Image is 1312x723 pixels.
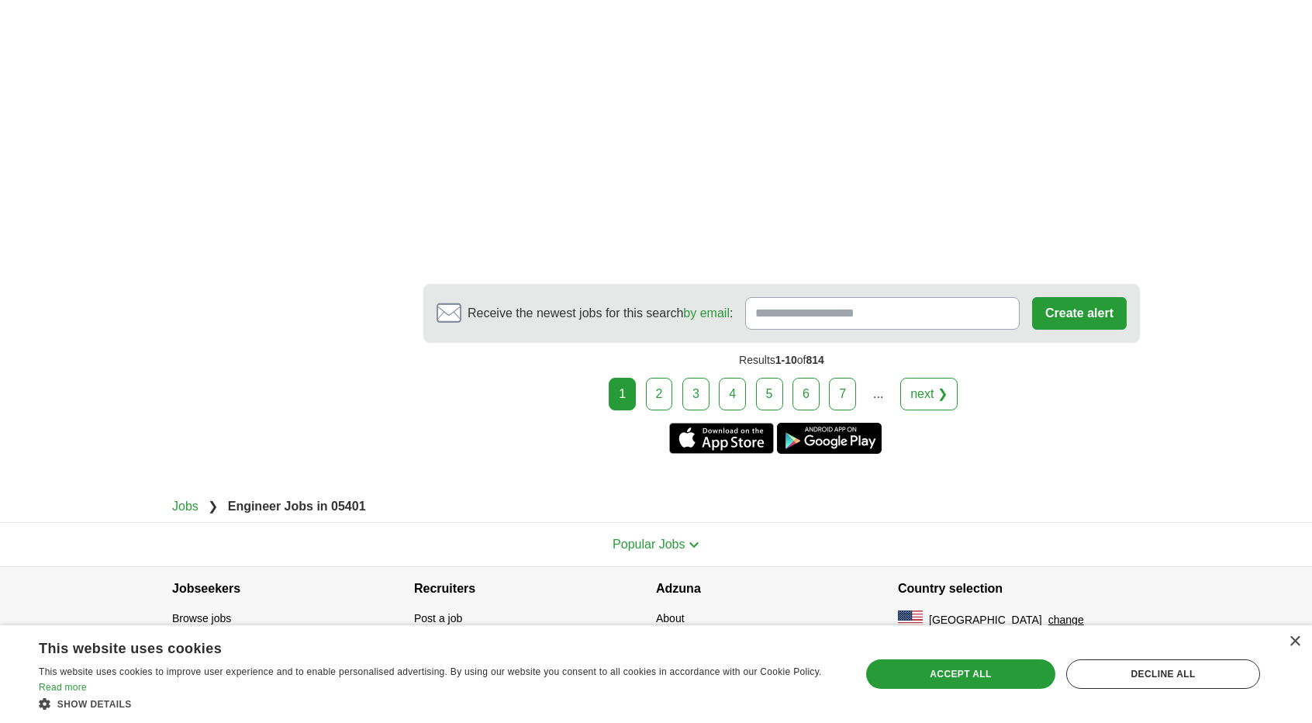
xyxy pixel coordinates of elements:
[806,354,824,366] span: 814
[172,500,199,513] a: Jobs
[468,304,733,323] span: Receive the newest jobs for this search :
[775,354,797,366] span: 1-10
[57,699,132,710] span: Show details
[898,611,923,629] img: US flag
[689,541,699,548] img: toggle icon
[898,567,1140,611] h4: Country selection
[39,635,797,658] div: This website uses cookies
[613,538,685,551] span: Popular Jobs
[1032,297,1127,330] button: Create alert
[228,500,366,513] strong: Engineer Jobs in 05401
[1066,659,1260,689] div: Decline all
[777,423,882,454] a: Get the Android app
[863,379,894,410] div: ...
[172,612,231,624] a: Browse jobs
[792,378,820,410] a: 6
[900,378,958,410] a: next ❯
[39,666,822,677] span: This website uses cookies to improve user experience and to enable personalised advertising. By u...
[669,423,774,454] a: Get the iPhone app
[866,659,1055,689] div: Accept all
[39,696,836,711] div: Show details
[423,343,1140,378] div: Results of
[414,612,462,624] a: Post a job
[929,612,1042,628] span: [GEOGRAPHIC_DATA]
[609,378,636,410] div: 1
[682,378,710,410] a: 3
[719,378,746,410] a: 4
[829,378,856,410] a: 7
[756,378,783,410] a: 5
[1048,612,1084,628] button: change
[208,500,218,513] span: ❯
[1289,636,1300,648] div: Close
[646,378,673,410] a: 2
[683,306,730,320] a: by email
[39,682,87,693] a: Read more, opens a new window
[656,612,685,624] a: About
